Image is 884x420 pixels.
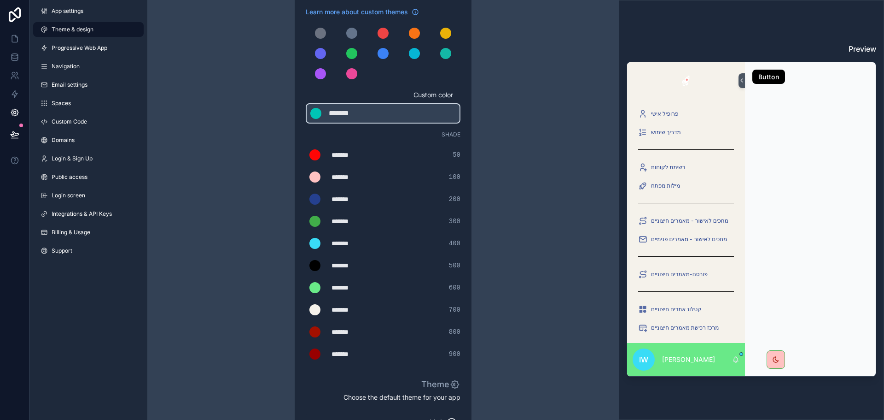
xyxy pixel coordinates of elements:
span: מחכים לאישור - מאמרים פנימיים [651,236,727,243]
a: Theme & design [33,22,144,37]
a: מחכים לאישור - מאמרים חיצוניים [633,213,739,229]
span: Theme & design [52,26,93,33]
span: Support [52,247,72,254]
div: scrollable content [627,99,745,343]
a: Custom Code [33,114,144,129]
a: מילות מפתח [633,177,739,194]
a: רשימת לקוחות [633,159,739,176]
span: Login screen [52,192,85,199]
span: Custom color [306,90,453,100]
a: App settings [33,4,144,18]
span: 200 [449,195,460,204]
a: Support [33,243,144,258]
span: Email settings [52,81,87,89]
button: Button [752,70,785,84]
a: Learn more about custom themes [306,7,419,17]
span: מילות מפתח [651,182,680,189]
span: Custom Code [52,118,87,125]
span: Spaces [52,100,71,107]
span: מרכז רכישת מאמרים חיצוניים [651,324,719,331]
span: 500 [449,261,460,270]
span: 900 [449,349,460,359]
img: App logo [677,73,695,88]
span: 700 [449,305,460,314]
span: Login & Sign Up [52,155,93,162]
a: Domains [33,133,144,148]
span: מדריך שימוש [651,129,681,136]
span: App settings [52,7,83,15]
p: Theme [421,378,460,391]
a: מדריך שימוש [633,124,739,141]
span: Integrations & API Keys [52,210,112,218]
a: Login screen [33,188,144,203]
span: 300 [449,217,460,226]
a: Public access [33,170,144,184]
h3: Preview [627,43,876,54]
span: Progressive Web App [52,44,107,52]
span: קטלוג אתרים חיצוניים [651,306,702,313]
a: Login & Sign Up [33,151,144,166]
span: Learn more about custom themes [306,7,408,17]
a: Navigation [33,59,144,74]
span: Domains [52,136,75,144]
span: 50 [453,150,460,160]
a: Integrations & API Keys [33,207,144,221]
a: Email settings [33,77,144,92]
span: רשימת לקוחות [651,164,686,171]
span: פרופיל אישי [651,110,678,118]
a: Billing & Usage [33,225,144,240]
span: 800 [449,327,460,337]
span: iw [639,354,648,365]
a: מרכז רכישת מאמרים חיצוניים [633,319,739,336]
span: פורסם-מאמרים חיצוניים [651,271,708,278]
span: 600 [449,283,460,292]
a: Progressive Web App [33,41,144,55]
a: מחכים לאישור - מאמרים פנימיים [633,231,739,248]
a: Spaces [33,96,144,111]
span: מחכים לאישור - מאמרים חיצוניים [651,217,728,225]
span: Billing & Usage [52,229,90,236]
a: קטלוג אתרים חיצוניים [633,301,739,318]
span: Public access [52,173,87,181]
span: 100 [449,172,460,182]
span: Shade [442,131,460,138]
span: Choose the default theme for your app [306,393,460,402]
span: 400 [449,239,460,248]
a: פרופיל אישי [633,106,739,122]
a: פורסם-מאמרים חיצוניים [633,266,739,283]
p: [PERSON_NAME] [662,355,715,364]
span: Navigation [52,63,80,70]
